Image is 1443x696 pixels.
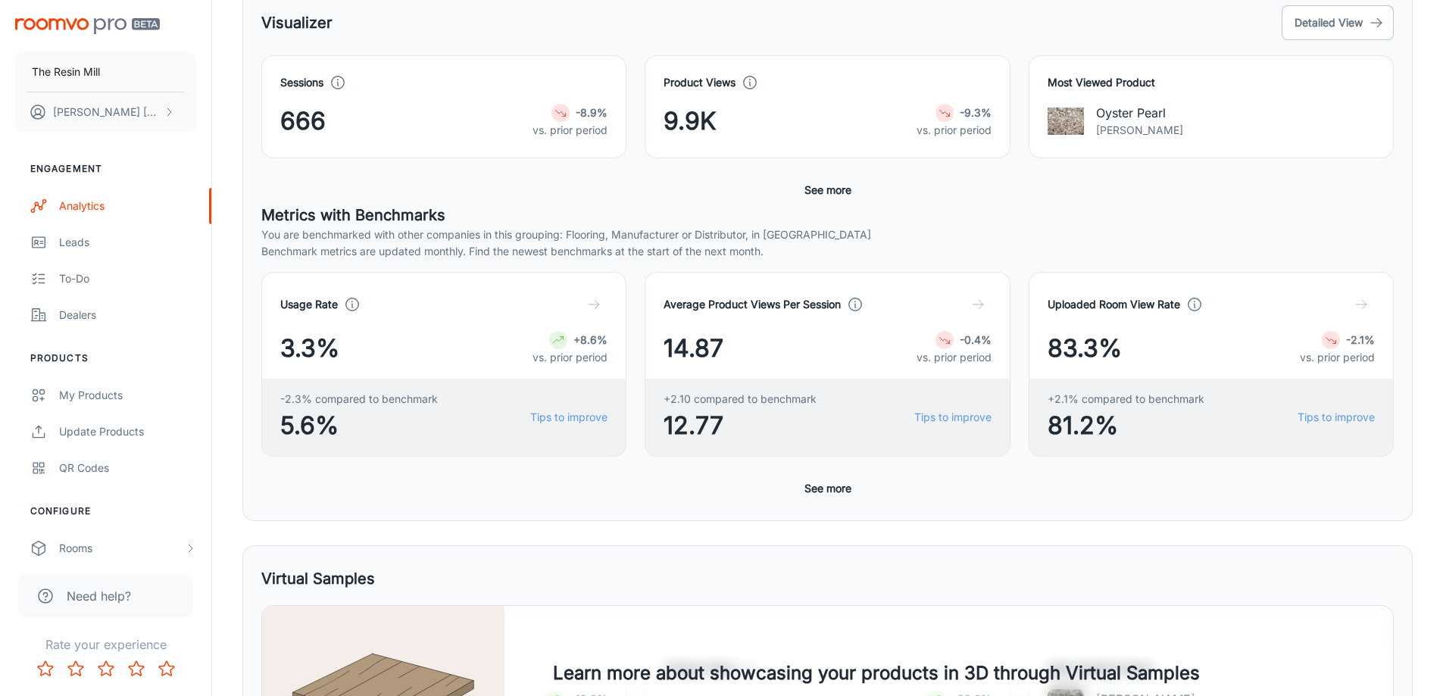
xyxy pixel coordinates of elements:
p: vs. prior period [533,122,607,139]
button: Rate 2 star [61,654,91,684]
p: You are benchmarked with other companies in this grouping: Flooring, Manufacturer or Distributor,... [261,226,1394,243]
span: 14.87 [664,330,723,367]
div: Update Products [59,423,196,440]
p: Oyster Pearl [1096,104,1183,122]
span: +2.1% compared to benchmark [1048,391,1204,407]
p: Benchmark metrics are updated monthly. Find the newest benchmarks at the start of the next month. [261,243,1394,260]
div: My Products [59,387,196,404]
span: 3.3% [280,330,339,367]
p: vs. prior period [917,349,992,366]
h4: Most Viewed Product [1048,74,1375,91]
p: [PERSON_NAME] [PERSON_NAME] [53,104,160,120]
p: vs. prior period [917,122,992,139]
p: vs. prior period [1300,349,1375,366]
button: [PERSON_NAME] [PERSON_NAME] [15,92,196,132]
span: 9.9K [664,103,717,139]
p: [PERSON_NAME] [1096,122,1183,139]
button: The Resin Mill [15,52,196,92]
a: Tips to improve [914,409,992,426]
button: Detailed View [1282,5,1394,40]
strong: +8.6% [573,333,607,346]
span: 81.2% [1048,407,1204,444]
a: Tips to improve [530,409,607,426]
h5: Virtual Samples [261,567,375,590]
button: Rate 4 star [121,654,151,684]
span: 83.3% [1048,330,1122,367]
h4: Usage Rate [280,296,338,313]
span: -2.3% compared to benchmark [280,391,438,407]
div: Rooms [59,540,184,557]
h5: Visualizer [261,11,333,34]
span: 12.77 [664,407,817,444]
div: Analytics [59,198,196,214]
strong: -9.3% [960,106,992,119]
h4: Uploaded Room View Rate [1048,296,1180,313]
h4: Product Views [664,74,736,91]
div: Dealers [59,307,196,323]
h5: Metrics with Benchmarks [261,204,1394,226]
button: See more [798,475,857,502]
span: +2.10 compared to benchmark [664,391,817,407]
div: QR Codes [59,460,196,476]
div: To-do [59,270,196,287]
p: The Resin Mill [32,64,100,80]
span: 666 [280,103,326,139]
button: Rate 3 star [91,654,121,684]
h4: Sessions [280,74,323,91]
span: 5.6% [280,407,438,444]
img: Roomvo PRO Beta [15,18,160,34]
strong: -0.4% [960,333,992,346]
strong: -8.9% [576,106,607,119]
button: See more [798,176,857,204]
span: Need help? [67,587,131,605]
button: Rate 5 star [151,654,182,684]
p: Rate your experience [12,635,199,654]
strong: -2.1% [1346,333,1375,346]
button: Rate 1 star [30,654,61,684]
div: Leads [59,234,196,251]
img: Oyster Pearl [1048,103,1084,139]
h4: Learn more about showcasing your products in 3D through Virtual Samples [553,660,1200,687]
h4: Average Product Views Per Session [664,296,841,313]
p: vs. prior period [533,349,607,366]
a: Tips to improve [1298,409,1375,426]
